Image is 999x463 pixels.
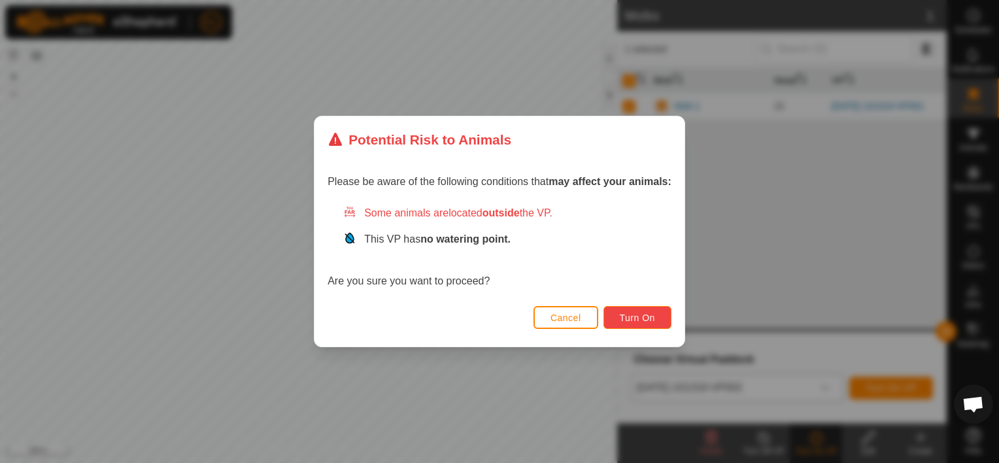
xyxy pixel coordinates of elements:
[328,205,671,289] div: Are you sure you want to proceed?
[550,313,581,323] span: Cancel
[603,306,671,329] button: Turn On
[364,233,511,245] span: This VP has
[343,205,671,221] div: Some animals are
[954,385,993,424] div: Open chat
[328,129,511,150] div: Potential Risk to Animals
[483,207,520,218] strong: outside
[420,233,511,245] strong: no watering point.
[620,313,655,323] span: Turn On
[449,207,552,218] span: located the VP.
[549,176,671,187] strong: may affect your animals:
[328,176,671,187] span: Please be aware of the following conditions that
[533,306,598,329] button: Cancel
